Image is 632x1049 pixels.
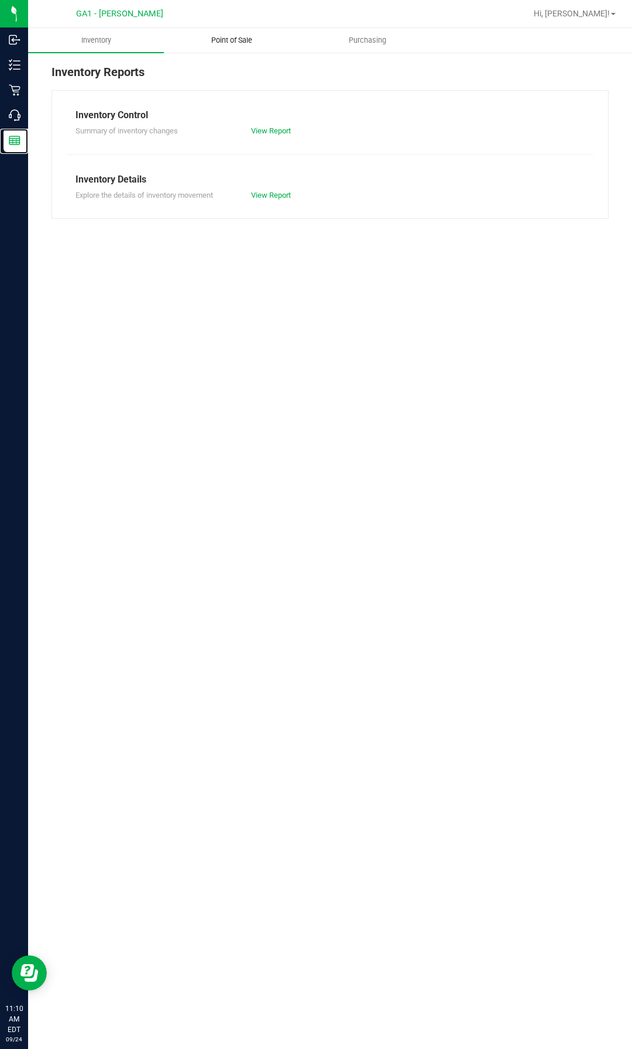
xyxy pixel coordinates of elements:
a: View Report [251,126,291,135]
inline-svg: Inbound [9,34,20,46]
a: Point of Sale [164,28,300,53]
p: 11:10 AM EDT [5,1003,23,1035]
div: Inventory Reports [51,63,609,90]
span: Explore the details of inventory movement [75,191,213,200]
span: Inventory [66,35,127,46]
a: Purchasing [300,28,435,53]
span: Hi, [PERSON_NAME]! [534,9,610,18]
iframe: Resource center [12,955,47,990]
inline-svg: Reports [9,135,20,146]
p: 09/24 [5,1035,23,1044]
span: GA1 - [PERSON_NAME] [76,9,163,19]
span: Point of Sale [195,35,268,46]
span: Purchasing [333,35,402,46]
inline-svg: Call Center [9,109,20,121]
div: Inventory Control [75,108,585,122]
inline-svg: Retail [9,84,20,96]
span: Summary of inventory changes [75,126,178,135]
a: View Report [251,191,291,200]
div: Inventory Details [75,173,585,187]
inline-svg: Inventory [9,59,20,71]
a: Inventory [28,28,164,53]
